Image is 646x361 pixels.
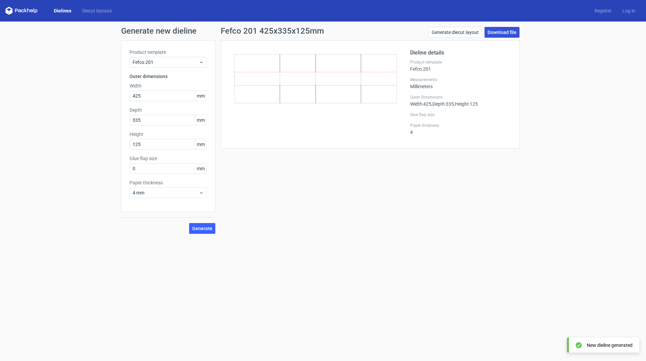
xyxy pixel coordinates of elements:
[410,77,511,82] label: Measurements
[130,107,207,113] label: Depth
[410,60,511,65] label: Product template
[195,139,207,149] span: mm
[130,179,207,186] label: Paper thickness
[195,115,207,125] span: mm
[587,342,633,349] div: New dieline generated
[77,7,117,14] a: Diecut layouts
[485,27,519,38] a: Download file
[130,82,207,89] label: Width
[192,226,212,231] span: Generate
[454,101,478,107] span: , Height : 125
[133,189,199,196] span: 4 mm
[617,7,641,14] a: Log in
[410,101,431,107] span: Width : 425
[130,155,207,162] label: Glue flap size
[130,73,207,80] h3: Outer dimensions
[195,164,207,174] span: mm
[133,59,199,66] span: Fefco 201
[410,77,511,89] div: Millimeters
[410,95,511,100] label: Outer Dimensions
[48,7,77,14] a: Dielines
[410,112,511,117] label: Glue flap size
[189,223,215,234] button: Generate
[410,123,511,135] div: 4
[130,131,207,138] label: Height
[431,101,454,107] span: , Depth : 335
[429,27,482,38] a: Generate diecut layout
[410,60,511,72] div: Fefco 201
[589,7,617,14] a: Register
[410,123,511,128] label: Paper thickness
[130,49,207,56] label: Product template
[410,49,511,57] h2: Dieline details
[221,27,324,35] h1: Fefco 201 425x335x125mm
[195,91,207,101] span: mm
[121,27,525,35] h1: Generate new dieline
